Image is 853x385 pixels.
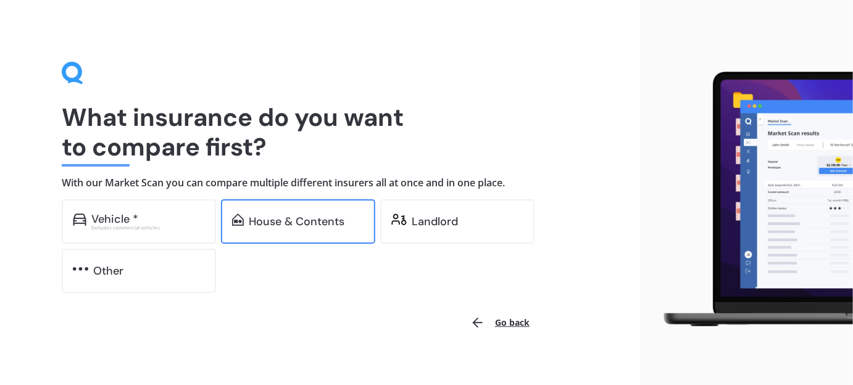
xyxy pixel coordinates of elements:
button: Go back [463,308,537,337]
div: Other [93,265,123,277]
h4: With our Market Scan you can compare multiple different insurers all at once and in one place. [62,176,578,189]
div: Excludes commercial vehicles [91,225,205,230]
div: Landlord [412,215,458,228]
img: home-and-contents.b802091223b8502ef2dd.svg [232,213,244,226]
img: landlord.470ea2398dcb263567d0.svg [391,213,407,226]
img: car.f15378c7a67c060ca3f3.svg [73,213,86,226]
img: other.81dba5aafe580aa69f38.svg [73,263,88,275]
div: House & Contents [249,215,344,228]
h1: What insurance do you want to compare first? [62,102,578,162]
div: Vehicle * [91,213,138,225]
